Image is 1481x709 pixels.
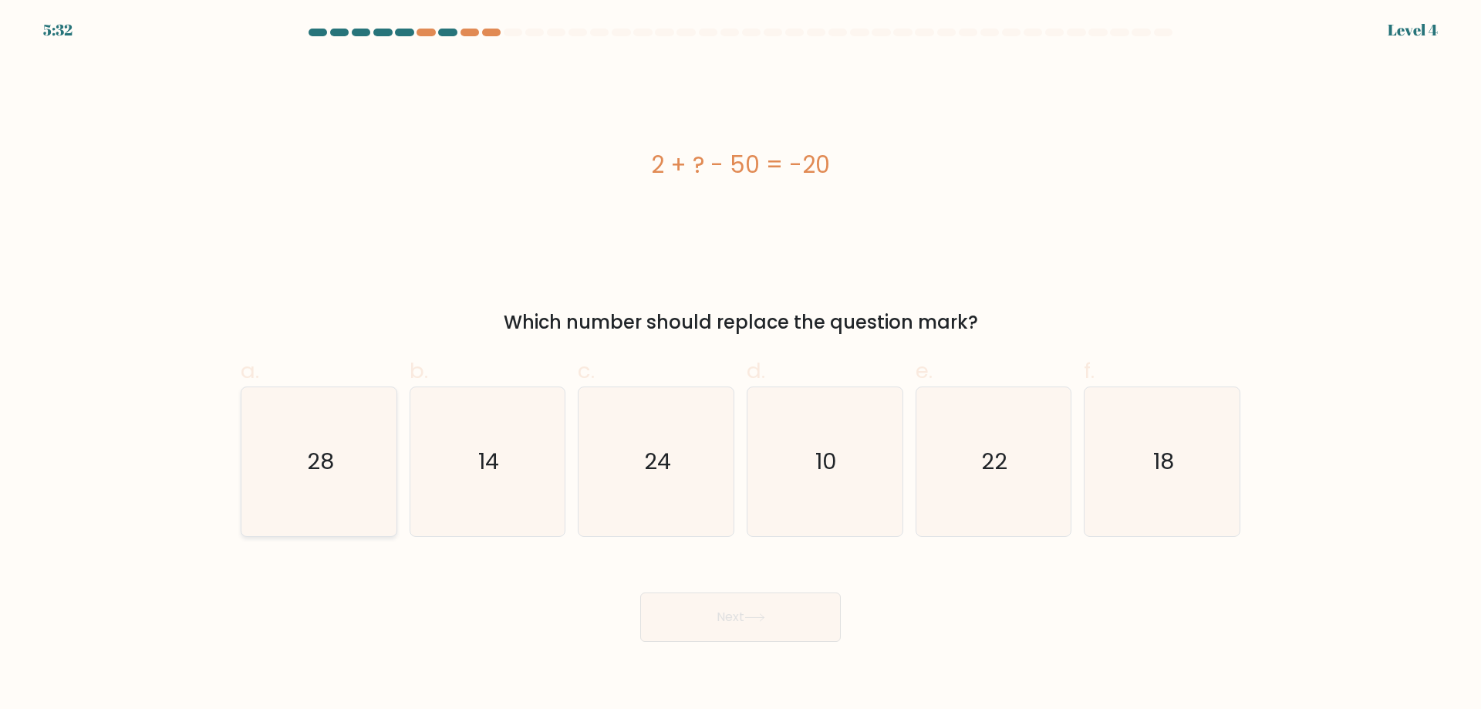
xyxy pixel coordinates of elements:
[578,356,595,386] span: c.
[815,446,837,477] text: 10
[241,356,259,386] span: a.
[307,446,334,477] text: 28
[410,356,428,386] span: b.
[43,19,73,42] div: 5:32
[982,446,1008,477] text: 22
[747,356,765,386] span: d.
[1153,446,1174,477] text: 18
[478,446,499,477] text: 14
[1084,356,1095,386] span: f.
[1388,19,1438,42] div: Level 4
[916,356,933,386] span: e.
[241,147,1240,182] div: 2 + ? - 50 = -20
[640,593,841,642] button: Next
[250,309,1231,336] div: Which number should replace the question mark?
[644,446,671,477] text: 24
